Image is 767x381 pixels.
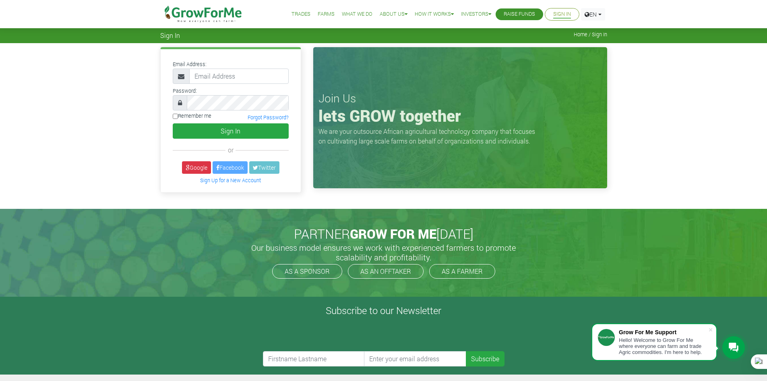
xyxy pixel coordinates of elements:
[182,161,211,174] a: Google
[318,127,540,146] p: We are your outsource African agricultural technology company that focuses on cultivating large s...
[10,305,757,316] h4: Subscribe to our Newsletter
[318,106,602,125] h1: lets GROW together
[292,10,310,19] a: Trades
[574,31,607,37] span: Home / Sign In
[248,114,289,121] a: Forgot Password?
[318,92,602,105] h3: Join Us
[553,10,571,19] a: Sign In
[504,10,535,19] a: Raise Funds
[619,329,708,335] div: Grow For Me Support
[364,351,466,366] input: Enter your email address
[461,10,491,19] a: Investors
[350,225,436,242] span: GROW FOR ME
[272,264,342,279] a: AS A SPONSOR
[263,351,365,366] input: Firstname Lastname
[619,337,708,355] div: Hello! Welcome to Grow For Me where everyone can farm and trade Agric commodities. I'm here to help.
[348,264,424,279] a: AS AN OFFTAKER
[429,264,495,279] a: AS A FARMER
[466,351,504,366] button: Subscribe
[173,87,197,95] label: Password:
[342,10,372,19] a: What We Do
[415,10,454,19] a: How it Works
[173,112,211,120] label: Remember me
[318,10,335,19] a: Farms
[173,114,178,119] input: Remember me
[380,10,407,19] a: About Us
[581,8,605,21] a: EN
[163,226,604,242] h2: PARTNER [DATE]
[243,243,525,262] h5: Our business model ensures we work with experienced farmers to promote scalability and profitabil...
[173,145,289,155] div: or
[200,177,261,183] a: Sign Up for a New Account
[189,69,289,84] input: Email Address
[263,320,385,351] iframe: reCAPTCHA
[173,60,207,68] label: Email Address:
[160,31,180,39] span: Sign In
[173,123,289,139] button: Sign In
